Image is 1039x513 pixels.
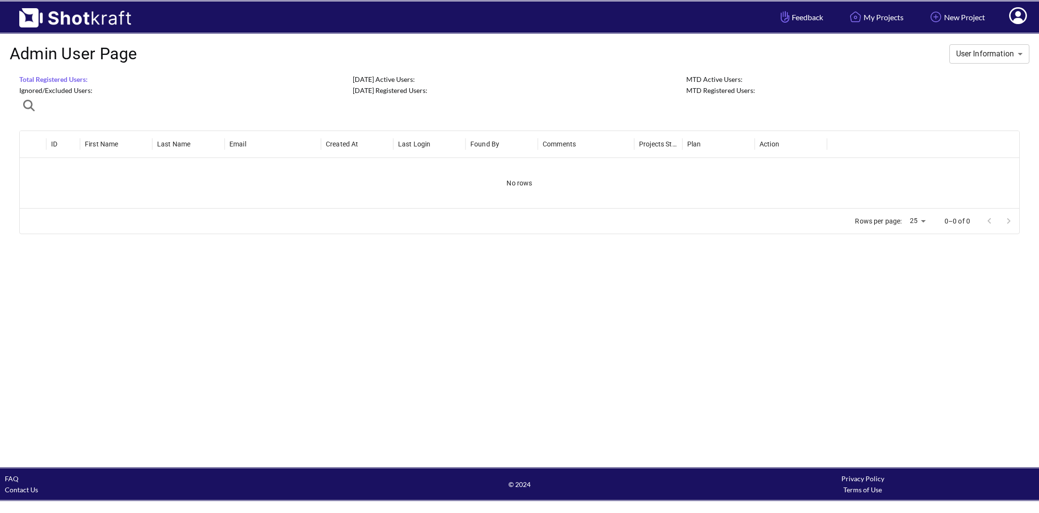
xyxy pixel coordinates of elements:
div: Comments [543,140,576,148]
div: Projects Started [639,140,679,148]
div: Last Name [157,140,190,148]
p: 0–0 of 0 [945,216,970,226]
div: 25 [906,214,929,228]
div: Last Login [398,140,431,148]
div: Terms of Use [691,484,1034,495]
a: My Projects [840,4,911,30]
img: Home Icon [847,9,864,25]
div: ID [51,140,57,148]
span: MTD Active Users: [686,75,743,83]
span: MTD Registered Users: [686,86,755,94]
div: No rows [20,158,1019,208]
div: User Information [949,44,1029,64]
span: Feedback [778,12,823,23]
div: Privacy Policy [691,473,1034,484]
span: © 2024 [348,479,691,490]
a: FAQ [5,474,18,483]
a: Contact Us [5,486,38,494]
div: Plan [687,140,701,148]
div: Email [229,140,246,148]
span: Ignored/Excluded Users: [19,86,93,94]
p: Rows per page: [855,216,902,226]
h4: Admin User Page [10,44,137,64]
img: Add Icon [928,9,944,25]
div: First Name [85,140,119,148]
div: Action [759,140,779,148]
a: New Project [920,4,992,30]
span: [DATE] Registered Users: [353,86,427,94]
div: Found By [470,140,499,148]
span: Total Registered Users: [19,75,88,83]
span: [DATE] Active Users: [353,75,415,83]
div: Created At [326,140,359,148]
img: Hand Icon [778,9,792,25]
